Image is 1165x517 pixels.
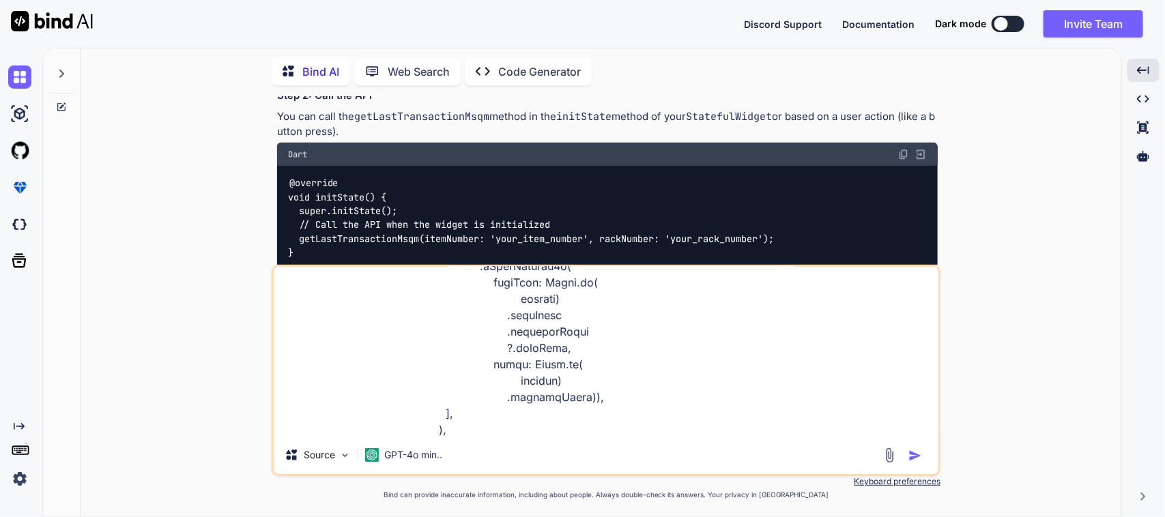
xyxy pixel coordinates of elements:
[842,18,915,30] span: Documentation
[11,11,93,31] img: Bind AI
[908,449,922,462] img: icon
[288,149,307,160] span: Dart
[8,176,31,199] img: premium
[388,63,450,80] p: Web Search
[302,63,339,80] p: Bind AI
[686,110,772,123] code: StatefulWidget
[8,139,31,162] img: githubLight
[915,148,927,160] img: Open in Browser
[935,17,986,31] span: Dark mode
[365,448,379,462] img: GPT-4o mini
[556,110,612,123] code: initState
[842,17,915,31] button: Documentation
[744,18,822,30] span: Discord Support
[288,176,774,260] code: @override void initState() { super.initState(); // Call the API when the widget is initialized ge...
[277,109,938,140] p: You can call the method in the method of your or based on a user action (like a button press).
[898,149,909,160] img: copy
[8,102,31,125] img: ai-studio
[8,65,31,89] img: chat
[354,110,489,123] code: getLastTransactionMsqm
[744,17,822,31] button: Discord Support
[339,449,351,461] img: Pick Models
[1044,10,1143,38] button: Invite Team
[8,467,31,490] img: settings
[498,63,581,80] p: Code Generator
[272,490,940,500] p: Bind can provide inaccurate information, including about people. Always double-check its answers....
[384,448,442,462] p: GPT-4o min..
[304,448,335,462] p: Source
[882,447,897,463] img: attachment
[272,476,940,487] p: Keyboard preferences
[8,213,31,236] img: darkCloudIdeIcon
[277,88,938,104] h3: Step 2: Call the API
[274,267,938,436] textarea: L ipsu do sit amet con ad eli sed doei tempor inc utlabore etd magn al en AD => Min( veniAmquIsno...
